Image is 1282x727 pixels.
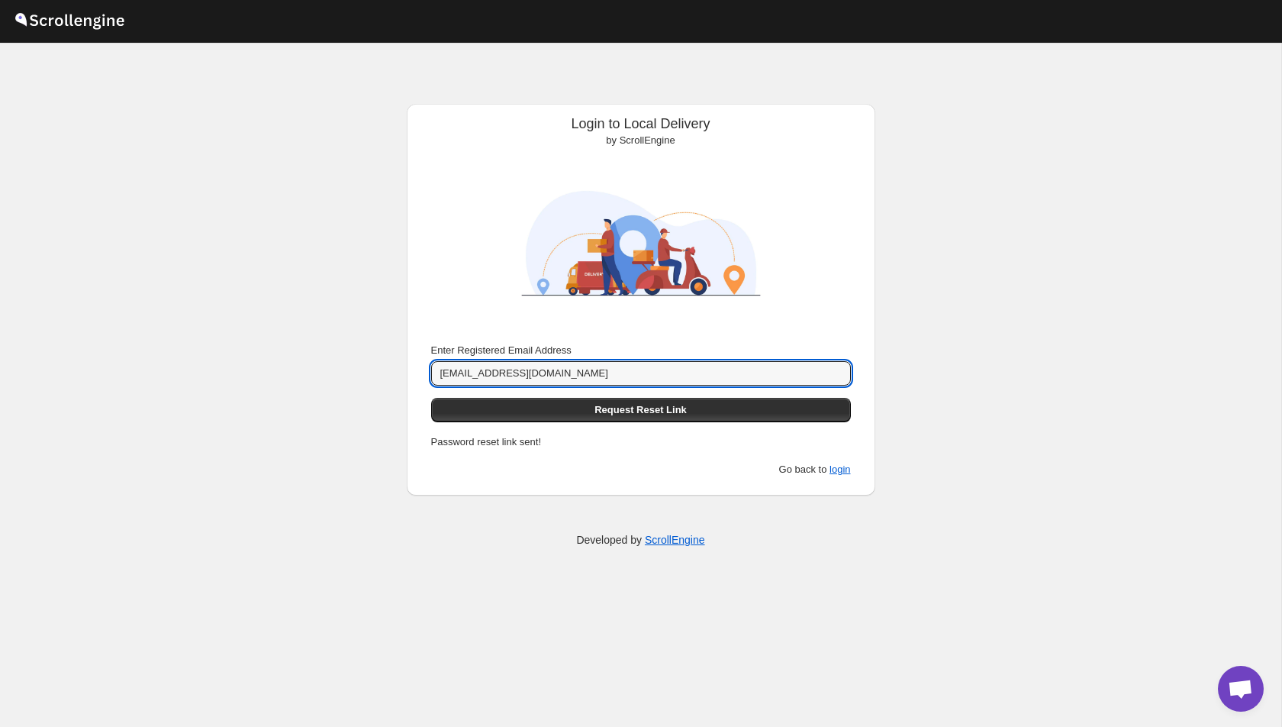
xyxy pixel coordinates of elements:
[431,435,851,450] p: Password reset link sent!
[576,532,704,548] p: Developed by
[829,464,850,475] button: login
[431,344,572,356] span: Enter Registered Email Address
[594,402,687,418] span: Request Reset Link
[1218,666,1264,712] div: Open chat
[431,462,851,477] p: Go back to
[419,116,863,148] div: Login to Local Delivery
[507,154,775,332] img: ScrollEngine
[431,398,851,422] button: Request Reset Link
[645,534,705,546] a: ScrollEngine
[606,134,675,146] span: by ScrollEngine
